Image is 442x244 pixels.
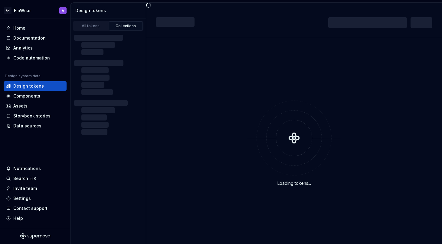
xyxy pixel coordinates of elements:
[4,111,67,121] a: Storybook stories
[4,174,67,183] button: Search ⌘K
[277,180,311,186] div: Loading tokens...
[4,7,11,14] div: AH
[4,23,67,33] a: Home
[4,43,67,53] a: Analytics
[4,81,67,91] a: Design tokens
[13,215,23,221] div: Help
[13,55,50,61] div: Code automation
[4,213,67,223] button: Help
[4,121,67,131] a: Data sources
[13,185,37,191] div: Invite team
[13,93,40,99] div: Components
[13,103,28,109] div: Assets
[13,113,51,119] div: Storybook stories
[62,8,64,13] div: A
[75,8,143,14] div: Design tokens
[4,204,67,213] button: Contact support
[4,53,67,63] a: Code automation
[13,165,41,172] div: Notifications
[13,195,31,201] div: Settings
[13,175,36,181] div: Search ⌘K
[4,194,67,203] a: Settings
[13,45,33,51] div: Analytics
[4,164,67,173] button: Notifications
[76,24,106,28] div: All tokens
[14,8,31,14] div: FinWise
[13,83,44,89] div: Design tokens
[20,233,50,239] svg: Supernova Logo
[4,101,67,111] a: Assets
[111,24,141,28] div: Collections
[4,33,67,43] a: Documentation
[13,35,46,41] div: Documentation
[4,184,67,193] a: Invite team
[13,205,47,211] div: Contact support
[13,25,25,31] div: Home
[13,123,41,129] div: Data sources
[4,91,67,101] a: Components
[5,74,41,79] div: Design system data
[1,4,69,17] button: AHFinWiseA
